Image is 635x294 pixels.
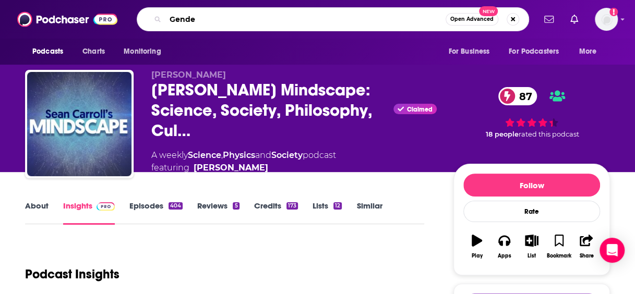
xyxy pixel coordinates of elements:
button: Follow [463,174,600,197]
svg: Add a profile image [609,8,618,16]
span: More [579,44,597,59]
a: Sean Carroll [194,162,268,174]
span: 18 people [486,130,519,138]
span: rated this podcast [519,130,579,138]
button: Play [463,228,490,265]
a: Credits173 [254,201,298,225]
div: 87 18 peoplerated this podcast [453,70,610,155]
a: Science [188,150,221,160]
div: Rate [463,201,600,222]
span: Charts [82,44,105,59]
div: 404 [169,202,183,210]
img: User Profile [595,8,618,31]
button: open menu [116,42,174,62]
div: List [528,253,536,259]
a: Episodes404 [129,201,183,225]
img: Podchaser Pro [97,202,115,211]
a: About [25,201,49,225]
button: open menu [502,42,574,62]
span: Monitoring [124,44,161,59]
span: Podcasts [32,44,63,59]
span: and [255,150,271,160]
span: For Podcasters [509,44,559,59]
button: Apps [490,228,518,265]
div: A weekly podcast [151,149,336,174]
div: Open Intercom Messenger [600,238,625,263]
button: open menu [572,42,610,62]
a: Society [271,150,303,160]
span: Logged in as PUPPublicity [595,8,618,31]
div: 12 [333,202,342,210]
a: InsightsPodchaser Pro [63,201,115,225]
a: Charts [76,42,111,62]
button: open menu [441,42,502,62]
button: Show profile menu [595,8,618,31]
a: Show notifications dropdown [540,10,558,28]
span: featuring [151,162,336,174]
div: Bookmark [547,253,571,259]
img: Sean Carroll's Mindscape: Science, Society, Philosophy, Culture, Arts, and Ideas [27,72,131,176]
div: Play [472,253,483,259]
h1: Podcast Insights [25,266,119,282]
div: Apps [498,253,511,259]
div: Search podcasts, credits, & more... [137,7,529,31]
a: 87 [498,87,537,105]
img: Podchaser - Follow, Share and Rate Podcasts [17,9,117,29]
a: Physics [223,150,255,160]
a: Reviews5 [197,201,239,225]
a: Similar [356,201,382,225]
span: , [221,150,223,160]
div: Share [579,253,593,259]
button: Open AdvancedNew [446,13,498,26]
span: For Business [448,44,489,59]
button: Bookmark [545,228,572,265]
a: Show notifications dropdown [566,10,582,28]
input: Search podcasts, credits, & more... [165,11,446,28]
div: 5 [233,202,239,210]
button: Share [573,228,600,265]
span: Claimed [407,107,433,112]
span: 87 [509,87,537,105]
span: Open Advanced [450,17,494,22]
span: [PERSON_NAME] [151,70,226,80]
span: New [479,6,498,16]
button: List [518,228,545,265]
a: Lists12 [313,201,342,225]
button: open menu [25,42,77,62]
div: 173 [286,202,298,210]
